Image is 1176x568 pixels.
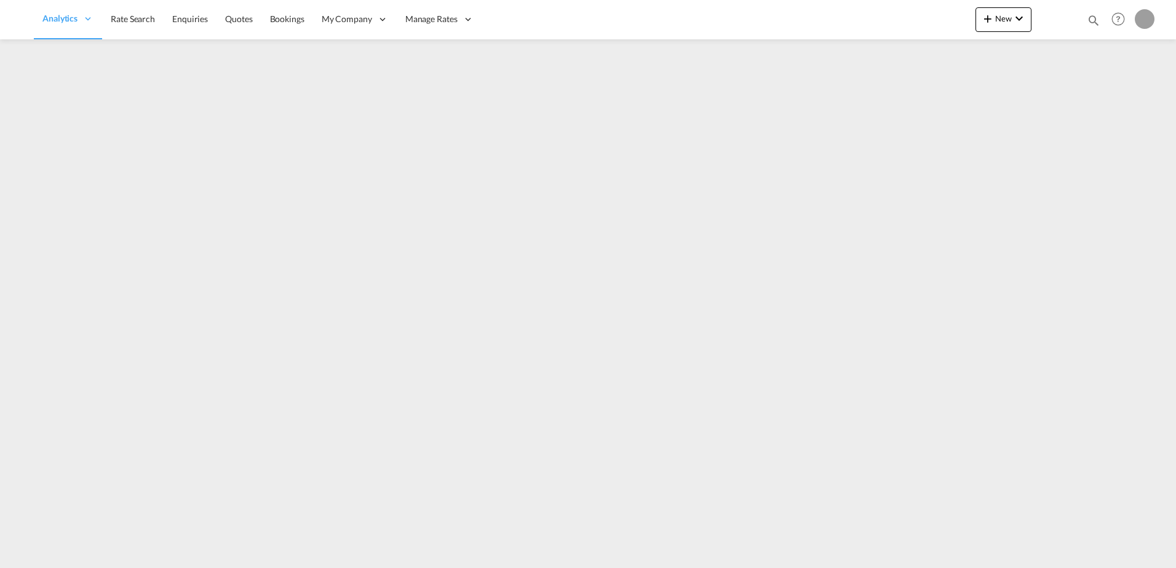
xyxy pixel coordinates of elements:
span: Analytics [42,12,77,25]
md-icon: icon-chevron-down [1012,11,1027,26]
span: Rate Search [111,14,155,24]
div: icon-magnify [1087,14,1100,32]
md-icon: icon-plus 400-fg [980,11,995,26]
span: Manage Rates [405,13,458,25]
span: Bookings [270,14,304,24]
span: New [980,14,1027,23]
span: Help [1108,9,1129,30]
button: icon-plus 400-fgNewicon-chevron-down [975,7,1031,32]
span: My Company [322,13,372,25]
div: Help [1108,9,1135,31]
span: Enquiries [172,14,208,24]
span: Quotes [225,14,252,24]
md-icon: icon-magnify [1087,14,1100,27]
